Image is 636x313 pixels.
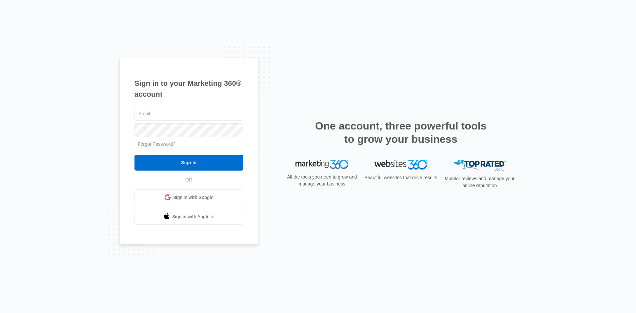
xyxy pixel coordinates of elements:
[134,107,243,121] input: Email
[295,160,348,169] img: Marketing 360
[374,160,427,169] img: Websites 360
[134,189,243,205] a: Sign in with Google
[313,119,489,146] h2: One account, three powerful tools to grow your business
[453,160,506,171] img: Top Rated Local
[173,194,214,201] span: Sign in with Google
[134,78,243,100] h1: Sign in to your Marketing 360® account
[138,141,176,147] a: Forgot Password?
[443,175,517,189] p: Monitor reviews and manage your online reputation
[134,155,243,171] input: Sign In
[364,174,438,181] p: Beautiful websites that drive results
[285,174,359,187] p: All the tools you need to grow and manage your business
[181,177,197,183] span: OR
[172,213,215,220] span: Sign in with Apple Id
[134,209,243,225] a: Sign in with Apple Id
